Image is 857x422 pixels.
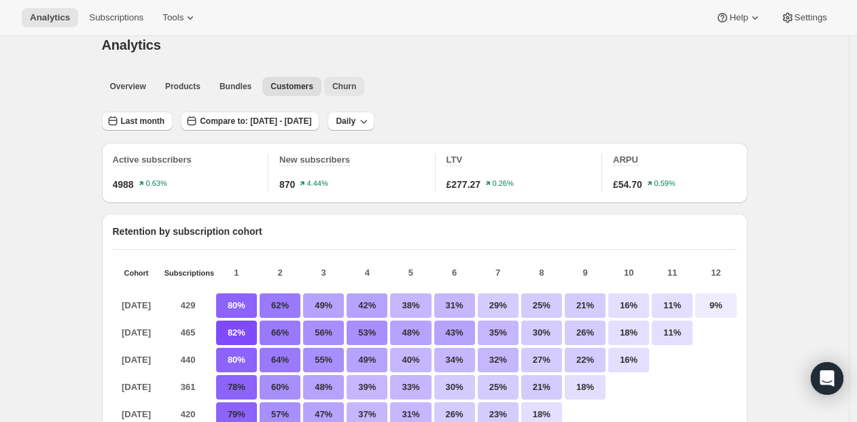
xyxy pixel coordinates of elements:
[390,348,431,372] p: 40%
[434,348,475,372] p: 34%
[608,348,649,372] p: 16%
[260,293,300,318] p: 62%
[390,293,431,318] p: 38%
[521,266,562,280] p: 8
[521,348,562,372] p: 27%
[347,348,387,372] p: 49%
[113,269,160,277] p: Cohort
[303,266,344,280] p: 3
[654,180,675,188] text: 0.59%
[347,293,387,318] p: 42%
[332,81,356,92] span: Churn
[307,180,328,188] text: 4.44%
[652,266,693,280] p: 11
[478,348,519,372] p: 32%
[565,293,606,318] p: 21%
[565,266,606,280] p: 9
[613,178,642,191] span: £54.70
[336,116,355,127] span: Daily
[565,321,606,345] p: 26%
[303,321,344,345] p: 56%
[390,266,431,280] p: 5
[110,81,146,92] span: Overview
[794,12,827,23] span: Settings
[279,155,350,165] span: New subscribers
[565,348,606,372] p: 22%
[613,155,638,165] span: ARPU
[303,375,344,400] p: 48%
[270,81,313,92] span: Customers
[478,375,519,400] p: 25%
[347,266,387,280] p: 4
[347,321,387,345] p: 53%
[81,8,152,27] button: Subscriptions
[181,112,319,131] button: Compare to: [DATE] - [DATE]
[608,321,649,345] p: 18%
[216,321,257,345] p: 82%
[434,266,475,280] p: 6
[260,375,300,400] p: 60%
[279,178,295,191] span: 870
[113,293,160,318] p: [DATE]
[102,112,173,131] button: Last month
[216,348,257,372] p: 80%
[303,293,344,318] p: 49%
[695,293,736,318] p: 9%
[447,178,481,191] span: £277.27
[164,348,212,372] p: 440
[390,375,431,400] p: 33%
[145,180,167,188] text: 0.63%
[608,293,649,318] p: 16%
[478,266,519,280] p: 7
[608,266,649,280] p: 10
[729,12,748,23] span: Help
[347,375,387,400] p: 39%
[521,293,562,318] p: 25%
[565,375,606,400] p: 18%
[260,348,300,372] p: 64%
[113,155,192,165] span: Active subscribers
[695,266,736,280] p: 12
[707,8,769,27] button: Help
[478,293,519,318] p: 29%
[113,321,160,345] p: [DATE]
[162,12,183,23] span: Tools
[260,266,300,280] p: 2
[652,293,693,318] p: 11%
[113,348,160,372] p: [DATE]
[22,8,78,27] button: Analytics
[165,81,200,92] span: Products
[89,12,143,23] span: Subscriptions
[260,321,300,345] p: 66%
[434,293,475,318] p: 31%
[434,321,475,345] p: 43%
[220,81,251,92] span: Bundles
[434,375,475,400] p: 30%
[216,375,257,400] p: 78%
[811,362,843,395] div: Open Intercom Messenger
[328,112,374,131] button: Daily
[521,375,562,400] p: 21%
[164,375,212,400] p: 361
[113,178,134,191] span: 4988
[200,116,311,127] span: Compare to: [DATE] - [DATE]
[113,225,737,238] p: Retention by subscription cohort
[102,37,161,52] span: Analytics
[164,269,212,277] p: Subscriptions
[164,321,212,345] p: 465
[493,180,514,188] text: 0.26%
[154,8,205,27] button: Tools
[30,12,70,23] span: Analytics
[303,348,344,372] p: 55%
[216,293,257,318] p: 80%
[478,321,519,345] p: 35%
[652,321,693,345] p: 11%
[390,321,431,345] p: 48%
[216,266,257,280] p: 1
[121,116,165,127] span: Last month
[113,375,160,400] p: [DATE]
[773,8,835,27] button: Settings
[447,155,463,165] span: LTV
[521,321,562,345] p: 30%
[164,293,212,318] p: 429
